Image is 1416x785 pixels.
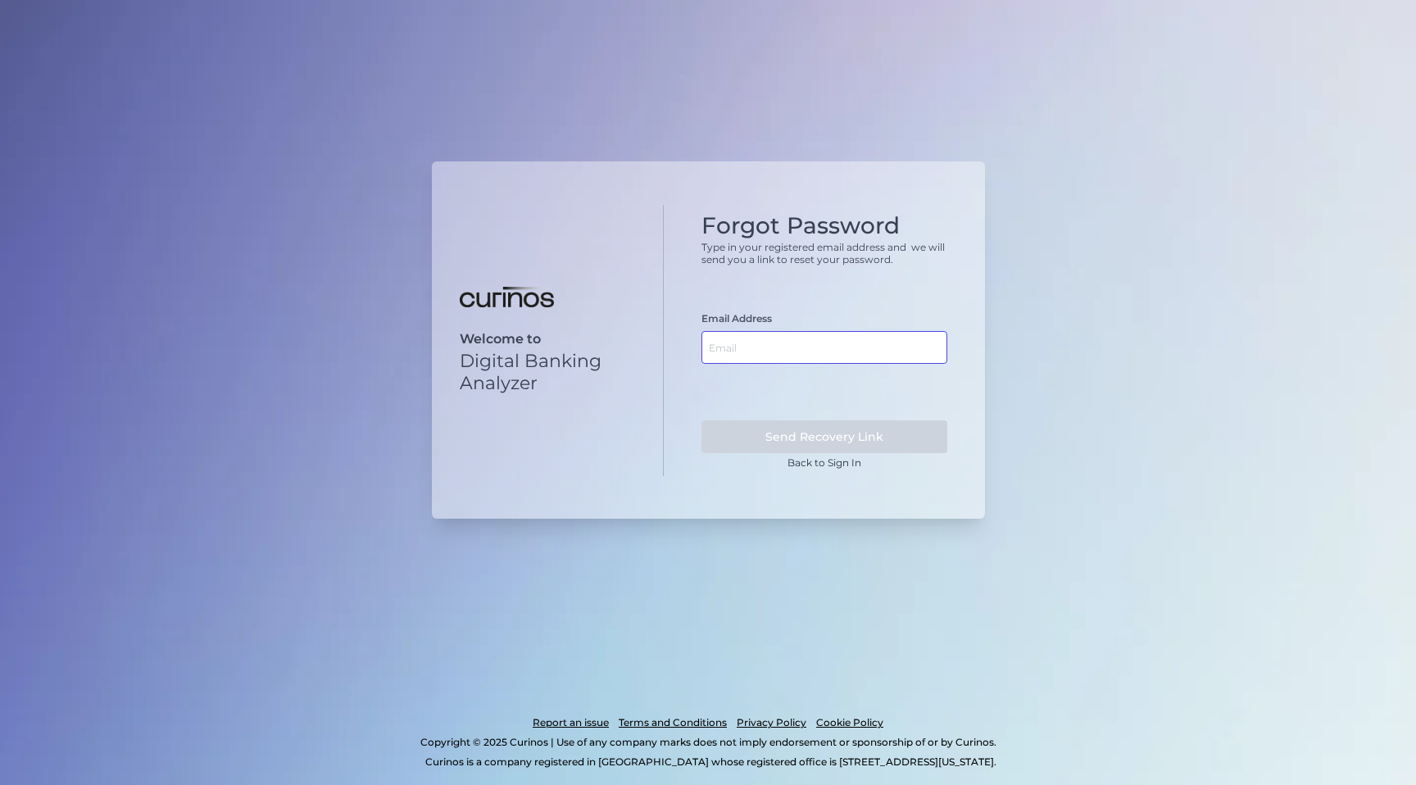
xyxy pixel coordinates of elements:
[701,420,947,453] button: Send Recovery Link
[701,241,947,265] p: Type in your registered email address and we will send you a link to reset your password.
[787,456,861,469] a: Back to Sign In
[701,312,772,324] label: Email Address
[701,331,947,364] input: Email
[737,713,806,733] a: Privacy Policy
[460,350,636,394] p: Digital Banking Analyzer
[816,713,883,733] a: Cookie Policy
[80,733,1336,752] p: Copyright © 2025 Curinos | Use of any company marks does not imply endorsement or sponsorship of ...
[533,713,609,733] a: Report an issue
[460,287,554,308] img: Digital Banking Analyzer
[619,713,727,733] a: Terms and Conditions
[701,212,947,240] h1: Forgot Password
[85,752,1336,772] p: Curinos is a company registered in [GEOGRAPHIC_DATA] whose registered office is [STREET_ADDRESS][...
[460,331,636,347] p: Welcome to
